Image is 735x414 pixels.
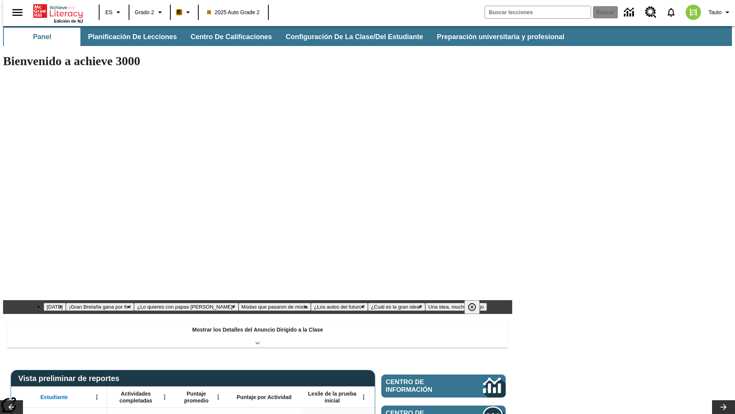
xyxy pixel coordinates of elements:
[132,5,168,19] button: Grado: Grado 2, Elige un grado
[6,1,29,24] button: Abrir el menú lateral
[82,28,183,46] button: Planificación de lecciones
[712,400,735,414] button: Carrusel de lecciones, seguir
[485,6,591,18] input: Buscar campo
[33,3,83,23] div: Portada
[425,303,487,311] button: Diapositiva 7 Una idea, mucho trabajo
[709,8,722,16] span: Tauto
[135,8,154,16] span: Grado 2
[464,300,487,314] div: Pausar
[386,378,457,394] span: Centro de información
[358,391,369,403] button: Abrir menú
[66,303,134,311] button: Diapositiva 2 ¡Gran Bretaña gana por fin!
[640,2,661,23] a: Centro de recursos, Se abrirá en una pestaña nueva.
[44,303,66,311] button: Diapositiva 1 Día del Trabajo
[18,374,123,383] span: Vista preliminar de reportes
[212,391,224,403] button: Abrir menú
[33,3,83,19] a: Portada
[105,8,113,16] span: ES
[464,300,480,314] button: Pausar
[706,5,735,19] button: Perfil/Configuración
[381,375,506,398] a: Centro de información
[304,390,360,404] span: Lexile de la prueba inicial
[177,7,181,17] span: B
[7,321,508,348] div: Mostrar los Detalles del Anuncio Dirigido a la Clase
[111,390,161,404] span: Actividades completadas
[311,303,368,311] button: Diapositiva 5 ¿Los autos del futuro?
[431,28,570,46] button: Preparación universitaria y profesional
[207,8,260,16] span: 2025 Auto Grade 2
[134,303,238,311] button: Diapositiva 3 ¿Lo quieres con papas fritas?
[3,26,732,46] div: Subbarra de navegación
[102,5,126,19] button: Lenguaje: ES, Selecciona un idioma
[681,2,706,22] button: Escoja un nuevo avatar
[279,28,429,46] button: Configuración de la clase/del estudiante
[4,28,80,46] button: Panel
[173,5,196,19] button: Boost El color de la clase es anaranjado claro. Cambiar el color de la clase.
[619,2,640,23] a: Centro de información
[159,391,170,403] button: Abrir menú
[91,391,103,403] button: Abrir menú
[368,303,425,311] button: Diapositiva 6 ¿Cuál es la gran idea?
[3,54,512,68] h1: Bienvenido a achieve 3000
[3,28,571,46] div: Subbarra de navegación
[54,19,83,23] span: Edición de NJ
[686,5,701,20] img: avatar image
[661,2,681,22] a: Notificaciones
[41,394,68,401] span: Estudiante
[237,394,291,401] span: Puntaje por Actividad
[192,326,323,334] p: Mostrar los Detalles del Anuncio Dirigido a la Clase
[185,28,278,46] button: Centro de calificaciones
[238,303,311,311] button: Diapositiva 4 Modas que pasaron de moda
[178,390,215,404] span: Puntaje promedio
